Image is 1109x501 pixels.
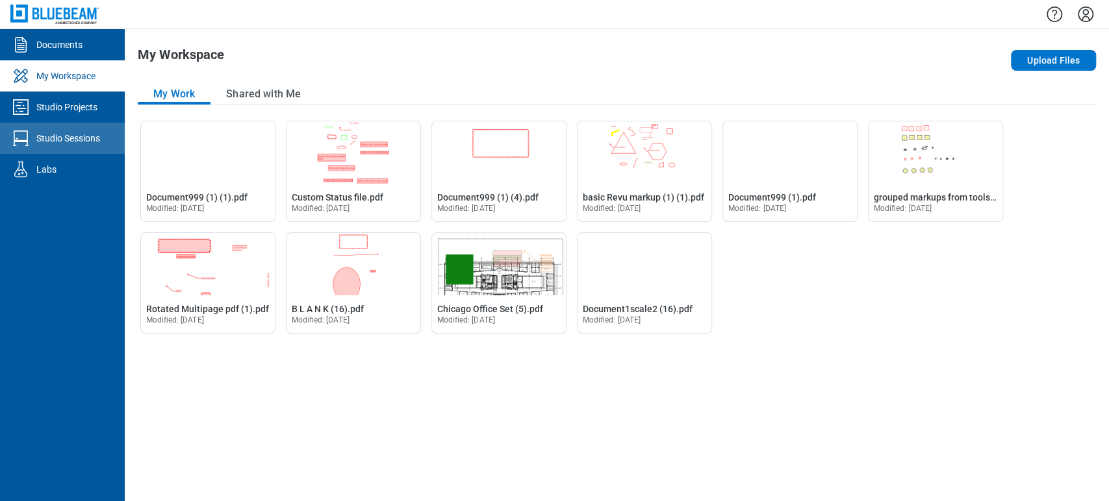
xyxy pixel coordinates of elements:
[36,101,97,114] div: Studio Projects
[728,192,816,202] span: Document999 (1).pdf
[1075,3,1096,25] button: Settings
[432,121,566,184] img: Document999 (1) (4).pdf
[722,121,858,222] div: Open Document999 (1).pdf in Editor
[437,204,495,213] span: Modified: [DATE]
[138,47,224,68] h1: My Workspace
[146,204,204,213] span: Modified: [DATE]
[437,315,495,324] span: Modified: [DATE]
[583,204,641,213] span: Modified: [DATE]
[583,304,693,314] span: Document1scale2 (16).pdf
[583,192,704,202] span: basic Revu markup (1) (1).pdf
[577,232,712,334] div: Open Document1scale2 (16).pdf in Editor
[10,34,31,55] svg: Documents
[874,204,932,213] span: Modified: [DATE]
[36,38,83,51] div: Documents
[146,315,204,324] span: Modified: [DATE]
[141,233,275,295] img: Rotated Multipage pdf (1).pdf
[437,192,539,202] span: Document999 (1) (4).pdf
[138,84,210,104] button: My Work
[577,121,712,222] div: Open basic Revu markup (1) (1).pdf in Editor
[292,204,350,213] span: Modified: [DATE]
[286,121,421,222] div: Open Custom Status file.pdf in Editor
[1011,50,1096,71] button: Upload Files
[728,204,786,213] span: Modified: [DATE]
[292,304,364,314] span: B L A N K (16).pdf
[286,232,421,334] div: Open B L A N K (16).pdf in Editor
[723,121,857,184] img: Document999 (1).pdf
[10,5,99,23] img: Bluebeam, Inc.
[578,121,711,184] img: basic Revu markup (1) (1).pdf
[141,121,275,184] img: Document999 (1) (1).pdf
[292,315,350,324] span: Modified: [DATE]
[432,233,566,295] img: Chicago Office Set (5).pdf
[868,121,1003,222] div: Open grouped markups from toolsets.pdf in Editor
[874,192,1019,202] span: grouped markups from toolsets.pdf
[146,304,269,314] span: Rotated Multipage pdf (1).pdf
[10,159,31,180] svg: Labs
[578,233,711,295] img: Document1scale2 (16).pdf
[210,84,316,104] button: Shared with Me
[287,121,420,184] img: Custom Status file.pdf
[869,121,1002,184] img: grouped markups from toolsets.pdf
[437,304,543,314] span: Chicago Office Set (5).pdf
[36,132,100,145] div: Studio Sessions
[583,315,641,324] span: Modified: [DATE]
[36,69,96,82] div: My Workspace
[292,192,383,202] span: Custom Status file.pdf
[140,232,275,334] div: Open Rotated Multipage pdf (1).pdf in Editor
[10,66,31,86] svg: My Workspace
[36,163,57,176] div: Labs
[287,233,420,295] img: B L A N K (16).pdf
[146,192,248,202] span: Document999 (1) (1).pdf
[431,121,567,222] div: Open Document999 (1) (4).pdf in Editor
[10,97,31,117] svg: Studio Projects
[10,128,31,149] svg: Studio Sessions
[140,121,275,222] div: Open Document999 (1) (1).pdf in Editor
[431,232,567,334] div: Open Chicago Office Set (5).pdf in Editor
